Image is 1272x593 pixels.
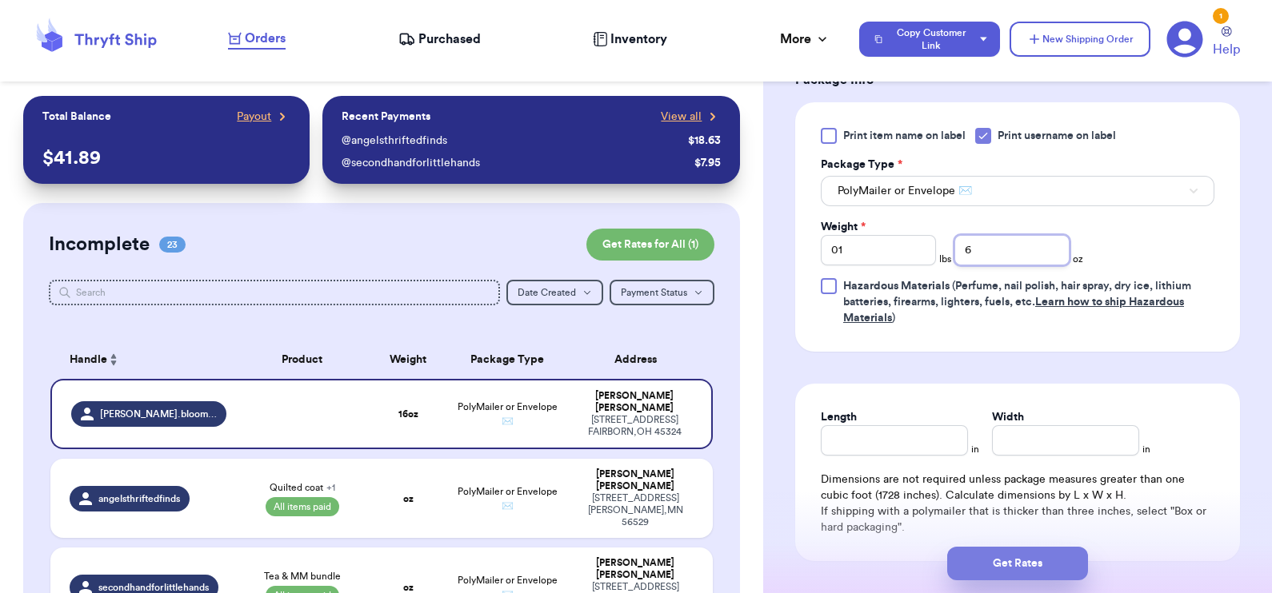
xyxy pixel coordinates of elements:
[237,109,271,125] span: Payout
[843,128,966,144] span: Print item name on label
[342,133,682,149] div: @ angelsthriftedfinds
[326,483,335,492] span: + 1
[992,409,1024,425] label: Width
[458,487,558,511] span: PolyMailer or Envelope ✉️
[577,390,692,414] div: [PERSON_NAME] [PERSON_NAME]
[838,183,972,199] span: PolyMailer or Envelope ✉️
[342,155,688,171] div: @ secondhandforlittlehands
[1010,22,1150,57] button: New Shipping Order
[621,288,687,297] span: Payment Status
[843,281,1191,324] span: (Perfume, nail polish, hair spray, dry ice, lithium batteries, firearms, lighters, fuels, etc. )
[610,280,714,305] button: Payment Status
[821,503,1214,535] p: If shipping with a polymailer that is thicker than three inches, select "Box or hard packaging".
[661,109,702,125] span: View all
[971,443,979,456] span: in
[821,472,1214,535] div: Dimensions are not required unless package measures greater than one cubic foot (1728 inches). Ca...
[780,30,830,49] div: More
[159,237,186,253] span: 23
[593,30,667,49] a: Inventory
[107,350,120,369] button: Sort ascending
[245,29,286,48] span: Orders
[610,30,667,49] span: Inventory
[228,29,286,50] a: Orders
[368,340,447,379] th: Weight
[403,583,414,592] strong: oz
[70,352,107,368] span: Handle
[49,280,501,305] input: Search
[998,128,1116,144] span: Print username on label
[821,219,866,235] label: Weight
[1166,21,1203,58] a: 1
[577,414,692,438] div: [STREET_ADDRESS] FAIRBORN , OH 45324
[98,492,180,505] span: angelsthriftedfinds
[1213,26,1240,59] a: Help
[821,176,1214,206] button: PolyMailer or Envelope ✉️
[586,229,714,261] button: Get Rates for All (1)
[661,109,721,125] a: View all
[577,492,694,528] div: [STREET_ADDRESS] [PERSON_NAME] , MN 56529
[237,109,290,125] a: Payout
[518,288,576,297] span: Date Created
[694,155,721,171] div: $ 7.95
[342,109,430,125] p: Recent Payments
[448,340,567,379] th: Package Type
[49,232,150,257] h2: Incomplete
[42,109,111,125] p: Total Balance
[398,409,418,419] strong: 16 oz
[577,468,694,492] div: [PERSON_NAME] [PERSON_NAME]
[567,340,713,379] th: Address
[1142,443,1150,456] span: in
[270,481,335,494] span: Quilted coat
[821,409,857,425] label: Length
[418,30,481,49] span: Purchased
[42,145,291,171] p: $ 41.89
[458,402,558,426] span: PolyMailer or Envelope ✉️
[236,340,369,379] th: Product
[506,280,603,305] button: Date Created
[100,408,217,420] span: [PERSON_NAME].bloomphoto
[1213,8,1229,24] div: 1
[403,494,414,503] strong: oz
[266,497,339,516] span: All items paid
[1213,40,1240,59] span: Help
[577,557,694,581] div: [PERSON_NAME] [PERSON_NAME]
[688,133,721,149] div: $ 18.63
[947,547,1088,580] button: Get Rates
[264,570,341,583] span: Tea & MM bundle
[821,157,902,173] label: Package Type
[939,253,951,265] span: lbs
[1073,253,1083,265] span: oz
[859,22,1000,57] button: Copy Customer Link
[398,30,481,49] a: Purchased
[843,281,950,292] span: Hazardous Materials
